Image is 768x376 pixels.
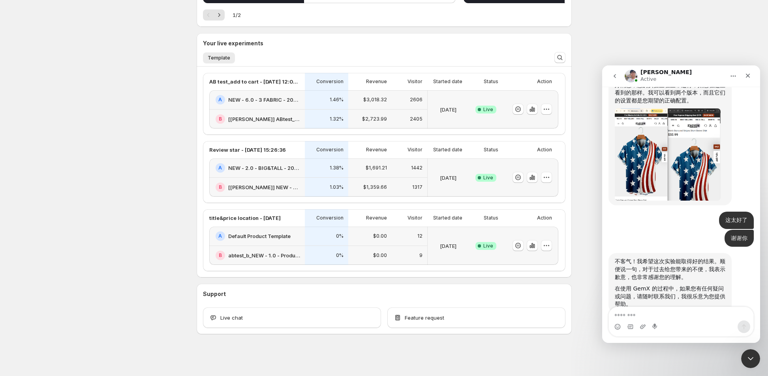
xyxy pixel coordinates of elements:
p: Status [484,147,498,153]
span: 1 / 2 [233,11,241,19]
p: Revenue [366,78,387,85]
h2: NEW - 2.0 - BIG&TALL - 20250709 [228,164,300,172]
span: Live [483,175,493,181]
p: 1442 [411,165,422,171]
p: $2,723.99 [362,116,387,122]
h2: A [218,97,222,103]
p: Status [484,78,498,85]
h2: NEW - 6.0 - 3 FABRIC - 20250722 [228,96,300,104]
p: Conversion [316,215,344,221]
p: $1,691.21 [366,165,387,171]
p: [DATE] [440,174,456,182]
p: Action [537,147,552,153]
h2: [[PERSON_NAME]] ABtest_B_NEW - 6.0 - 3 FABRIC - 20250910 [228,115,300,123]
p: Started date [433,147,462,153]
p: 1317 [412,184,422,190]
span: Feature request [405,314,444,322]
p: 0% [336,233,344,239]
button: Search and filter results [554,52,565,63]
p: Visitor [407,147,422,153]
p: 2405 [410,116,422,122]
p: $0.00 [373,233,387,239]
p: Started date [433,215,462,221]
nav: Pagination [203,9,225,20]
p: AB test_add to cart - [DATE] 12:06:02 [209,78,300,86]
p: $1,359.66 [363,184,387,190]
h2: B [219,252,222,259]
p: title&price location - [DATE] [209,214,281,222]
p: Conversion [316,78,344,85]
iframe: Intercom live chat [602,65,760,343]
p: 9 [419,252,422,259]
h2: A [218,233,222,239]
p: 2606 [410,97,422,103]
p: Status [484,215,498,221]
p: Started date [433,78,462,85]
p: 1.03% [330,184,344,190]
p: Visitor [407,78,422,85]
p: 0% [336,252,344,259]
p: Revenue [366,147,387,153]
p: Visitor [407,215,422,221]
button: Next [214,9,225,20]
span: Template [208,55,230,61]
h2: B [219,184,222,190]
p: $0.00 [373,252,387,259]
h2: [[PERSON_NAME]] NEW - 2.0 - BIG&amp;TALL - 20250912 [228,183,300,191]
h2: abtest_b_NEW - 1.0 - Product Page - 20250916 [228,251,300,259]
h2: A [218,165,222,171]
p: Revenue [366,215,387,221]
p: Review star - [DATE] 15:26:36 [209,146,286,154]
h3: Support [203,290,226,298]
h2: B [219,116,222,122]
p: [DATE] [440,242,456,250]
p: $3,018.32 [363,97,387,103]
h3: Your live experiments [203,39,263,47]
p: Action [537,78,552,85]
p: Action [537,215,552,221]
p: Conversion [316,147,344,153]
span: Live chat [220,314,243,322]
p: 1.32% [330,116,344,122]
p: 1.46% [330,97,344,103]
h2: Default Product Template [228,232,291,240]
span: Live [483,243,493,249]
p: [DATE] [440,106,456,114]
span: Live [483,106,493,113]
p: 12 [417,233,422,239]
iframe: Intercom live chat [741,349,760,368]
p: 1.38% [330,165,344,171]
